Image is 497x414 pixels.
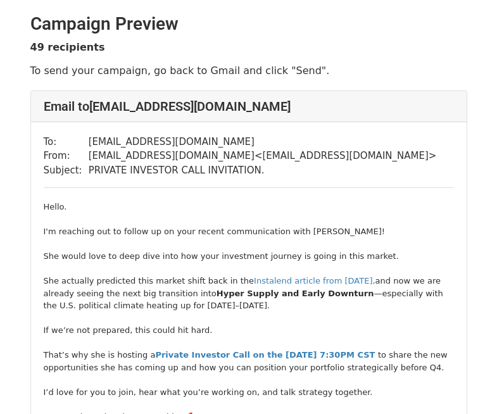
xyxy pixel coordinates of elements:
h2: Campaign Preview [30,13,467,35]
td: PRIVATE INVESTOR CALL INVITATION. [89,163,437,178]
td: [EMAIL_ADDRESS][DOMAIN_NAME] [89,135,437,149]
td: From: [44,149,89,163]
div: I'm reaching out to follow up on your recent communication with [PERSON_NAME]! [44,225,454,238]
a: Instalend article from [DATE], [254,276,375,285]
div: If we’re not prepared, this could hit hard. [44,324,454,337]
p: To send your campaign, go back to Gmail and click "Send". [30,64,467,77]
a: Private Investor Call on the [DATE] 7:30PM CST [155,350,375,360]
div: Hello. [44,201,454,213]
div: She would love to deep dive into how your investment journey is going in this market. [44,250,454,263]
div: She actually predicted this market shift back in the and now we are already seeing the next big t... [44,275,454,312]
strong: Hyper Supply and Early Downturn [217,289,374,298]
div: I’d love for you to join, hear what you’re working on, and talk strategy together. [44,386,454,399]
td: [EMAIL_ADDRESS][DOMAIN_NAME] < [EMAIL_ADDRESS][DOMAIN_NAME] > [89,149,437,163]
h4: Email to [EMAIL_ADDRESS][DOMAIN_NAME] [44,99,454,114]
td: To: [44,135,89,149]
iframe: Chat Widget [434,353,497,414]
div: That’s why she is hosting a to share the new opportunities she has coming up and how you can posi... [44,349,454,373]
td: Subject: [44,163,89,178]
strong: 49 recipients [30,41,105,53]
